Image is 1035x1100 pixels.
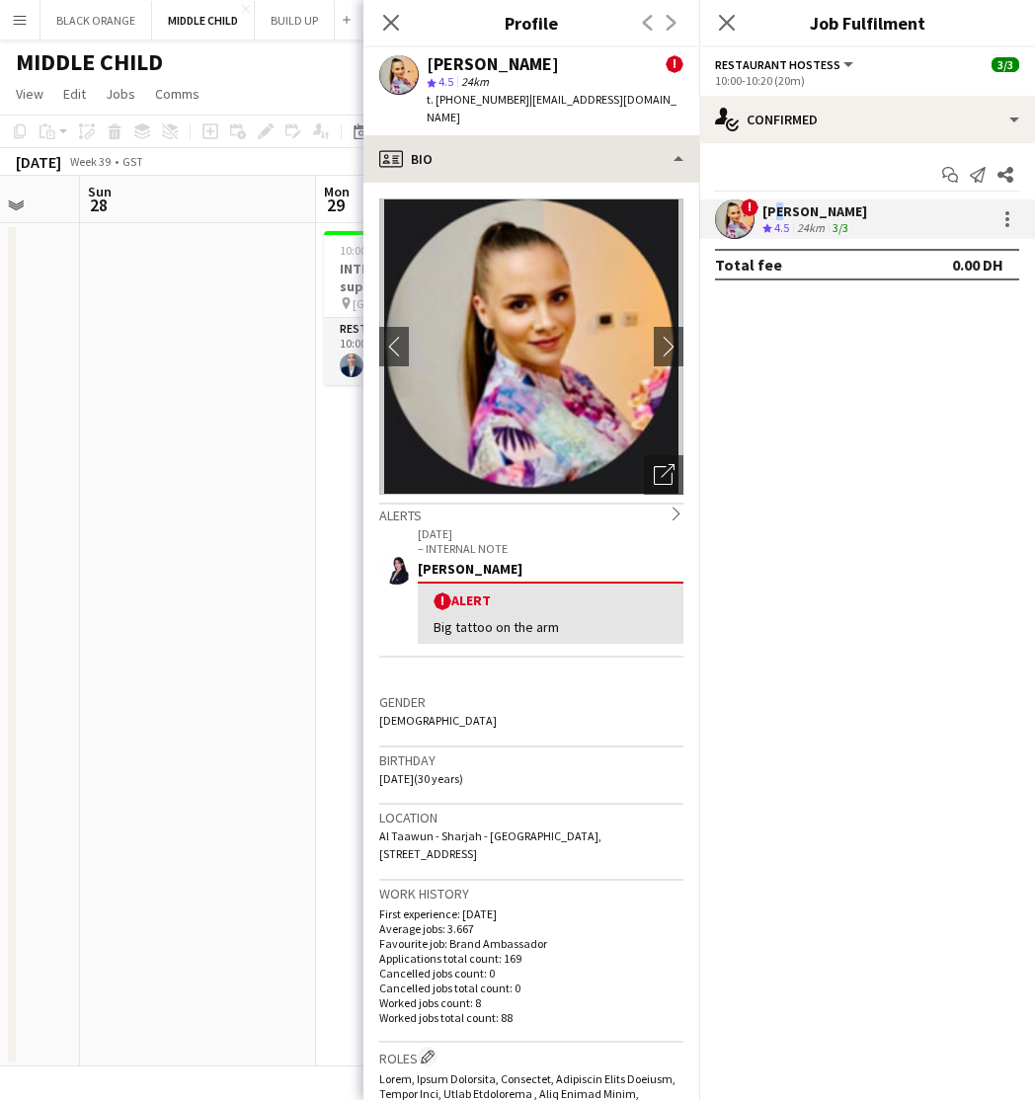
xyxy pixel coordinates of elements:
span: Al Taawun - Sharjah - [GEOGRAPHIC_DATA], [STREET_ADDRESS] [379,828,601,861]
div: [PERSON_NAME] [762,202,867,220]
button: MIDDLE CHILD [152,1,255,39]
app-skills-label: 3/3 [833,220,848,235]
button: Restaurant Hostess [715,57,856,72]
span: | [EMAIL_ADDRESS][DOMAIN_NAME] [427,92,677,124]
h3: Gender [379,693,683,711]
span: 29 [321,194,350,216]
span: Sun [88,183,112,200]
span: 4.5 [438,74,453,89]
h3: Birthday [379,751,683,769]
span: 3/3 [992,57,1019,72]
span: ! [741,198,758,216]
a: Edit [55,81,94,107]
h1: MIDDLE CHILD [16,47,163,77]
a: Jobs [98,81,143,107]
app-job-card: 10:00-10:20 (20m)1/1INTERVIEW Restaurant support @[GEOGRAPHIC_DATA] [GEOGRAPHIC_DATA]1 RoleRestau... [324,231,545,385]
div: 24km [793,220,829,237]
a: View [8,81,51,107]
span: [GEOGRAPHIC_DATA] [353,296,461,311]
p: – INTERNAL NOTE [418,541,683,556]
span: [DATE] (30 years) [379,771,463,786]
app-card-role: Restaurant Hostess1/110:00-10:20 (20m)[PERSON_NAME] [324,318,545,385]
p: Applications total count: 169 [379,951,683,966]
span: [DEMOGRAPHIC_DATA] [379,713,497,728]
p: First experience: [DATE] [379,906,683,921]
p: Favourite job: Brand Ambassador [379,936,683,951]
div: [DATE] [16,152,61,172]
span: Week 39 [65,154,115,169]
div: Total fee [715,255,782,275]
span: Jobs [106,85,135,103]
h3: Roles [379,1047,683,1067]
div: [PERSON_NAME] [418,560,683,578]
h3: Work history [379,885,683,903]
p: Average jobs: 3.667 [379,921,683,936]
p: Cancelled jobs count: 0 [379,966,683,981]
a: Comms [147,81,207,107]
div: Alerts [379,503,683,524]
div: Open photos pop-in [644,455,683,495]
span: Edit [63,85,86,103]
button: BLACK ORANGE [40,1,152,39]
h3: INTERVIEW Restaurant support @[GEOGRAPHIC_DATA] [324,260,545,295]
span: Mon [324,183,350,200]
span: 24km [457,74,493,89]
p: Cancelled jobs total count: 0 [379,981,683,995]
div: Bio [363,135,699,183]
span: Restaurant Hostess [715,57,840,72]
div: [PERSON_NAME] [427,55,559,73]
span: t. [PHONE_NUMBER] [427,92,529,107]
div: 10:00-10:20 (20m) [715,73,1019,88]
p: [DATE] [418,526,683,541]
div: Confirmed [699,96,1035,143]
button: BUILD UP [255,1,335,39]
h3: Job Fulfilment [699,10,1035,36]
div: Big tattoo on the arm [434,618,668,636]
span: View [16,85,43,103]
span: 4.5 [774,220,789,235]
span: 10:00-10:20 (20m) [340,243,430,258]
p: Worked jobs total count: 88 [379,1010,683,1025]
span: 28 [85,194,112,216]
h3: Profile [363,10,699,36]
img: Crew avatar or photo [379,198,683,495]
div: GST [122,154,143,169]
span: ! [666,55,683,73]
div: 0.00 DH [952,255,1003,275]
div: Alert [434,591,668,610]
h3: Location [379,809,683,826]
p: Worked jobs count: 8 [379,995,683,1010]
span: ! [434,592,451,610]
span: Comms [155,85,199,103]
